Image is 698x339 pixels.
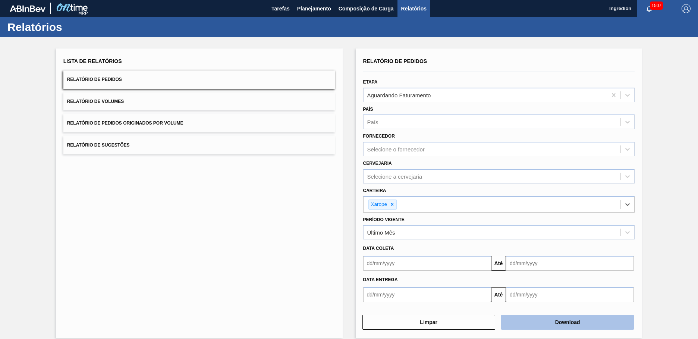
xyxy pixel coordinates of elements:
span: Planejamento [297,4,331,13]
button: Download [501,315,634,330]
span: Relatório de Volumes [67,99,124,104]
div: Xarope [369,200,389,209]
span: Data coleta [363,246,394,251]
span: Composição de Carga [339,4,394,13]
h1: Relatórios [7,23,140,31]
input: dd/mm/yyyy [506,287,634,302]
label: Carteira [363,188,386,193]
span: Lista de Relatórios [63,58,122,64]
span: Data entrega [363,277,398,282]
span: 1507 [650,1,663,10]
button: Relatório de Pedidos Originados por Volume [63,114,335,132]
div: Aguardando Faturamento [367,92,431,98]
div: Selecione a cervejaria [367,173,422,179]
img: TNhmsLtSVTkK8tSr43FrP2fwEKptu5GPRR3wAAAABJRU5ErkJggg== [10,5,45,12]
button: Relatório de Sugestões [63,136,335,154]
button: Notificações [637,3,661,14]
label: Cervejaria [363,161,392,166]
div: Último Mês [367,229,395,236]
div: País [367,119,378,125]
span: Relatório de Pedidos [363,58,427,64]
button: Até [491,287,506,302]
img: Logout [682,4,691,13]
label: Período Vigente [363,217,405,222]
input: dd/mm/yyyy [506,256,634,271]
button: Limpar [362,315,495,330]
label: Etapa [363,79,378,85]
span: Relatórios [401,4,427,13]
span: Relatório de Pedidos [67,77,122,82]
button: Relatório de Pedidos [63,70,335,89]
span: Tarefas [271,4,290,13]
label: Fornecedor [363,134,395,139]
button: Até [491,256,506,271]
button: Relatório de Volumes [63,92,335,111]
span: Relatório de Sugestões [67,142,130,148]
label: País [363,107,373,112]
input: dd/mm/yyyy [363,256,491,271]
span: Relatório de Pedidos Originados por Volume [67,120,183,126]
div: Selecione o fornecedor [367,146,425,153]
input: dd/mm/yyyy [363,287,491,302]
